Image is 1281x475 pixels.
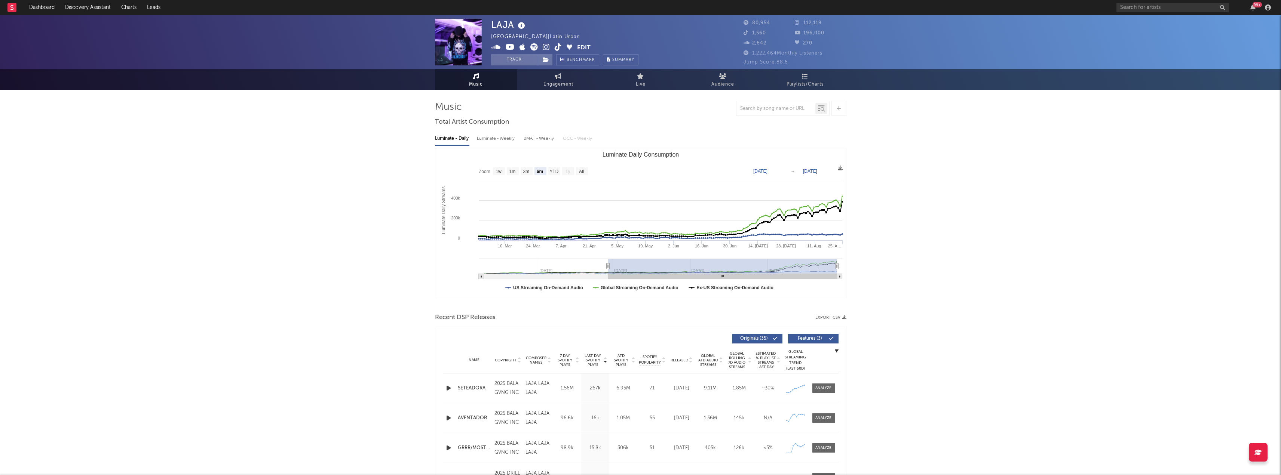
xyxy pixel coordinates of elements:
div: 96.6k [555,414,579,422]
text: YTD [549,169,558,174]
text: 400k [451,196,460,200]
span: 270 [795,41,812,46]
a: Engagement [517,69,600,90]
div: Name [458,357,491,363]
span: Copyright [495,358,517,363]
div: 1.36M [698,414,723,422]
text: 25. A… [828,244,841,248]
span: Last Day Spotify Plays [583,354,603,367]
div: 405k [698,444,723,452]
text: 16. Jun [695,244,708,248]
text: 7. Apr [555,244,566,248]
div: 2025 BALA GVNG INC [494,439,522,457]
span: Global Rolling 7D Audio Streams [727,351,747,369]
div: [DATE] [669,444,694,452]
text: 6m [536,169,543,174]
a: GRRR/MOSTWANTED [458,444,491,452]
span: Summary [612,58,634,62]
text: Ex-US Streaming On-Demand Audio [696,285,773,290]
a: Playlists/Charts [764,69,846,90]
span: 196,000 [795,31,824,36]
span: ATD Spotify Plays [611,354,631,367]
div: 126k [727,444,752,452]
a: Audience [682,69,764,90]
span: 7 Day Spotify Plays [555,354,575,367]
div: 9.11M [698,385,723,392]
button: Features(3) [788,334,839,343]
text: 0 [457,236,460,240]
text: 11. Aug [807,244,821,248]
span: 112,119 [795,21,822,25]
div: LAJA [491,19,527,31]
span: Originals ( 35 ) [737,336,771,341]
text: All [579,169,583,174]
input: Search for artists [1116,3,1229,12]
div: 16k [583,414,607,422]
div: 55 [639,414,665,422]
div: 1.56M [555,385,579,392]
div: 51 [639,444,665,452]
button: 99+ [1250,4,1256,10]
span: Total Artist Consumption [435,118,509,127]
button: Track [491,54,538,65]
span: Music [469,80,483,89]
div: 2025 BALA GVNG INC [494,409,522,427]
div: [GEOGRAPHIC_DATA] | Latin Urban [491,33,589,41]
div: 99 + [1253,2,1262,7]
input: Search by song name or URL [736,106,815,112]
text: 21. Apr [582,244,595,248]
span: Audience [711,80,734,89]
text: 30. Jun [723,244,736,248]
text: 3m [523,169,529,174]
div: ~ 30 % [756,385,781,392]
span: Engagement [543,80,573,89]
a: SETEADORA [458,385,491,392]
button: Export CSV [815,315,846,320]
text: Zoom [479,169,490,174]
button: Summary [603,54,638,65]
text: Global Streaming On-Demand Audio [600,285,678,290]
text: 24. Mar [526,244,540,248]
a: Music [435,69,517,90]
text: 19. May [638,244,653,248]
span: Features ( 3 ) [793,336,827,341]
span: Jump Score: 88.6 [744,60,788,65]
div: [DATE] [669,385,694,392]
text: Luminate Daily Streams [441,186,446,234]
text: → [791,169,795,174]
text: US Streaming On-Demand Audio [513,285,583,290]
span: Composer Names [525,356,547,365]
text: 1y [565,169,570,174]
div: 2025 BALA GVNG INC [494,379,522,397]
div: 6.95M [611,385,635,392]
span: Playlists/Charts [787,80,824,89]
span: 2,642 [744,41,766,46]
text: 1w [496,169,502,174]
text: 5. May [611,244,624,248]
text: 200k [451,216,460,220]
button: Edit [577,43,591,53]
span: 1,222,464 Monthly Listeners [744,51,822,56]
div: [DATE] [669,414,694,422]
div: Luminate - Daily [435,132,469,145]
text: 10. Mar [498,244,512,248]
text: [DATE] [753,169,767,174]
div: LAJA LAJA LAJA [525,409,551,427]
text: 28. [DATE] [776,244,796,248]
div: 15.8k [583,444,607,452]
text: Luminate Daily Consumption [602,151,679,158]
span: Released [671,358,688,363]
div: Luminate - Weekly [477,132,516,145]
div: 98.9k [555,444,579,452]
div: <5% [756,444,781,452]
div: LAJA LAJA LAJA [525,439,551,457]
div: 306k [611,444,635,452]
span: Benchmark [567,56,595,65]
svg: Luminate Daily Consumption [435,148,846,298]
div: Global Streaming Trend (Last 60D) [784,349,807,371]
text: [DATE] [803,169,817,174]
div: AVENTADOR [458,414,491,422]
div: LAJA LAJA LAJA [525,379,551,397]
